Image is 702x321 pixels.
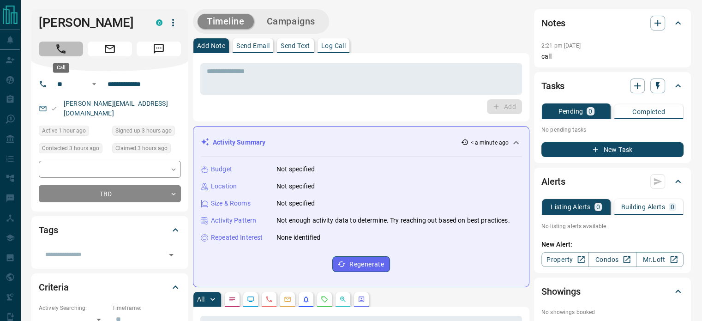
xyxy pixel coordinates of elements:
[551,204,591,210] p: Listing Alerts
[302,296,310,303] svg: Listing Alerts
[211,233,263,242] p: Repeated Interest
[39,223,58,237] h2: Tags
[53,63,69,73] div: Call
[588,108,592,115] p: 0
[596,204,600,210] p: 0
[541,123,684,137] p: No pending tasks
[258,14,324,29] button: Campaigns
[588,252,636,267] a: Condos
[541,52,684,61] p: call
[284,296,291,303] svg: Emails
[39,280,69,295] h2: Criteria
[42,144,99,153] span: Contacted 3 hours ago
[39,42,83,56] span: Call
[236,42,270,49] p: Send Email
[112,143,181,156] div: Tue Sep 16 2025
[88,42,132,56] span: Email
[64,100,168,117] a: [PERSON_NAME][EMAIL_ADDRESS][DOMAIN_NAME]
[89,79,100,90] button: Open
[358,296,365,303] svg: Agent Actions
[112,304,181,312] p: Timeframe:
[276,182,315,191] p: Not specified
[636,252,684,267] a: Mr.Loft
[332,256,390,272] button: Regenerate
[228,296,236,303] svg: Notes
[137,42,181,56] span: Message
[156,19,162,26] div: condos.ca
[39,219,181,241] div: Tags
[541,142,684,157] button: New Task
[541,170,684,193] div: Alerts
[39,276,181,298] div: Criteria
[115,144,168,153] span: Claimed 3 hours ago
[541,252,589,267] a: Property
[281,42,310,49] p: Send Text
[541,12,684,34] div: Notes
[541,240,684,249] p: New Alert:
[39,304,108,312] p: Actively Searching:
[541,280,684,303] div: Showings
[39,15,142,30] h1: [PERSON_NAME]
[211,164,232,174] p: Budget
[541,42,581,49] p: 2:21 pm [DATE]
[213,138,265,147] p: Activity Summary
[276,233,320,242] p: None identified
[197,42,225,49] p: Add Note
[201,134,522,151] div: Activity Summary< a minute ago
[211,182,237,191] p: Location
[42,126,86,135] span: Active 1 hour ago
[112,126,181,139] div: Tue Sep 16 2025
[621,204,665,210] p: Building Alerts
[211,199,251,208] p: Size & Rooms
[558,108,583,115] p: Pending
[321,296,328,303] svg: Requests
[265,296,273,303] svg: Calls
[165,248,178,261] button: Open
[470,139,509,147] p: < a minute ago
[541,308,684,316] p: No showings booked
[541,174,565,189] h2: Alerts
[247,296,254,303] svg: Lead Browsing Activity
[39,126,108,139] div: Tue Sep 16 2025
[541,75,684,97] div: Tasks
[276,199,315,208] p: Not specified
[276,216,510,225] p: Not enough activity data to determine. Try reaching out based on best practices.
[211,216,256,225] p: Activity Pattern
[115,126,172,135] span: Signed up 3 hours ago
[39,185,181,202] div: TBD
[541,222,684,230] p: No listing alerts available
[276,164,315,174] p: Not specified
[339,296,347,303] svg: Opportunities
[39,143,108,156] div: Tue Sep 16 2025
[51,105,57,112] svg: Email Valid
[541,79,564,93] h2: Tasks
[197,296,204,303] p: All
[541,284,581,299] h2: Showings
[632,109,665,115] p: Completed
[198,14,254,29] button: Timeline
[321,42,346,49] p: Log Call
[541,16,565,30] h2: Notes
[671,204,674,210] p: 0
